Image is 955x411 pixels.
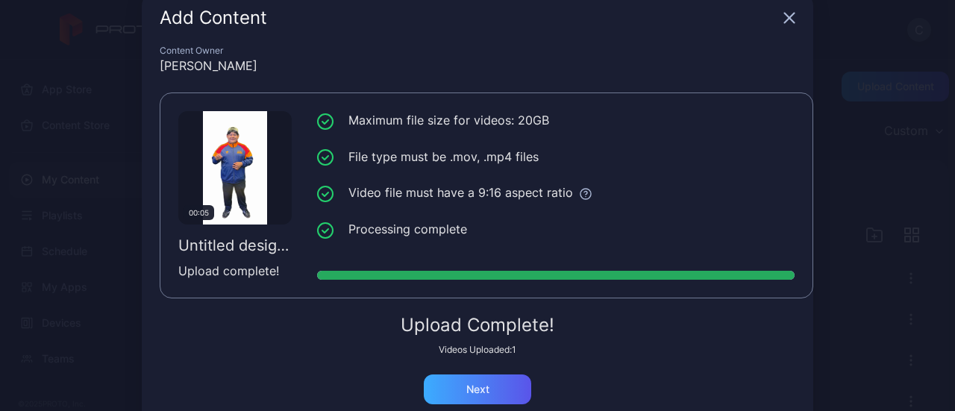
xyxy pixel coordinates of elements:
[466,383,489,395] div: Next
[160,9,777,27] div: Add Content
[160,316,795,334] div: Upload Complete!
[160,57,795,75] div: [PERSON_NAME]
[160,344,795,356] div: Videos Uploaded: 1
[424,374,531,404] button: Next
[317,220,795,239] li: Processing complete
[178,236,292,254] div: Untitled design (3).mp4
[178,262,292,280] div: Upload complete!
[317,111,795,130] li: Maximum file size for videos: 20GB
[317,148,795,166] li: File type must be .mov, .mp4 files
[317,183,795,202] li: Video file must have a 9:16 aspect ratio
[160,45,795,57] div: Content Owner
[183,205,214,220] div: 00:05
